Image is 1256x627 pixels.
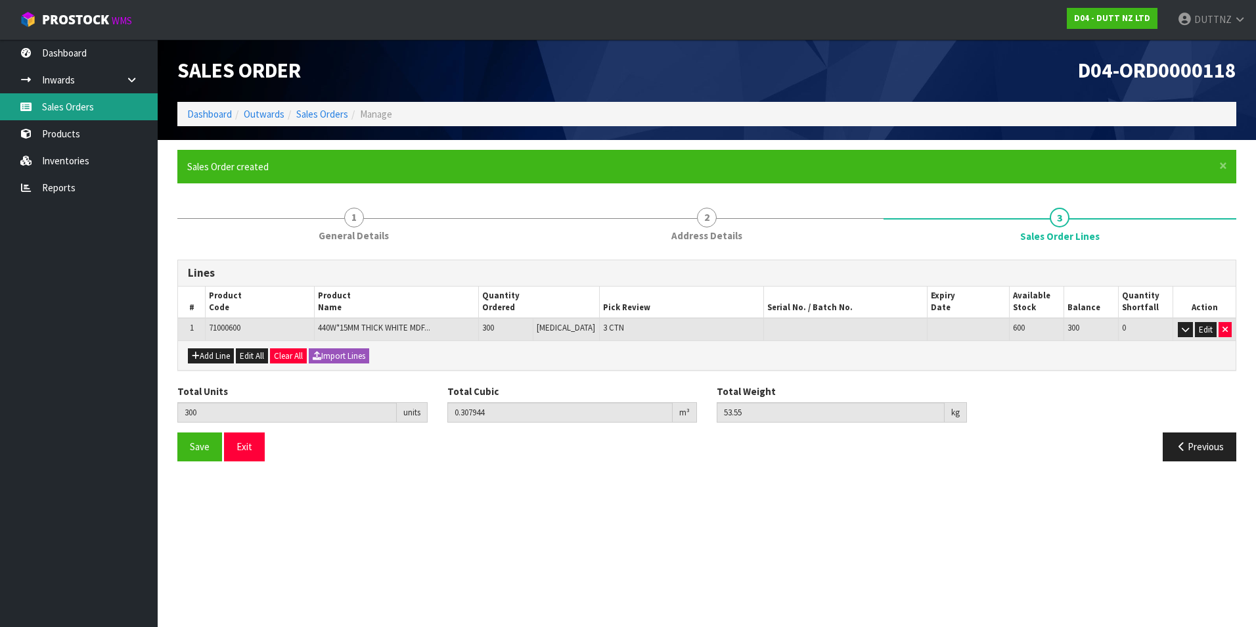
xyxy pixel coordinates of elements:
th: Product Code [206,287,315,318]
h3: Lines [188,267,1226,279]
th: Serial No. / Batch No. [763,287,927,318]
a: Sales Orders [296,108,348,120]
span: × [1219,156,1227,175]
a: Dashboard [187,108,232,120]
span: 0 [1122,322,1126,333]
span: Sales Order Lines [1020,229,1100,243]
button: Exit [224,432,265,461]
th: # [178,287,206,318]
th: Action [1173,287,1236,318]
label: Total Weight [717,384,776,398]
span: Sales Order Lines [177,250,1236,471]
img: cube-alt.png [20,11,36,28]
span: 300 [1067,322,1079,333]
span: ProStock [42,11,109,28]
button: Edit All [236,348,268,364]
span: DUTTNZ [1194,13,1232,26]
span: 3 CTN [603,322,624,333]
span: 300 [482,322,494,333]
th: Expiry Date [928,287,1010,318]
span: D04-ORD0000118 [1078,57,1236,83]
input: Total Weight [717,402,945,423]
small: WMS [112,14,132,27]
span: Save [190,440,210,453]
span: 600 [1013,322,1025,333]
button: Clear All [270,348,307,364]
span: 71000600 [209,322,240,333]
th: Quantity Ordered [478,287,599,318]
th: Quantity Shortfall [1119,287,1173,318]
div: units [397,402,428,423]
input: Total Units [177,402,397,423]
button: Save [177,432,222,461]
span: 2 [697,208,717,227]
button: Add Line [188,348,234,364]
th: Available Stock [1009,287,1064,318]
div: kg [945,402,967,423]
input: Total Cubic [447,402,673,423]
button: Edit [1195,322,1217,338]
span: Address Details [671,229,742,243]
span: Sales Order [177,57,301,83]
th: Product Name [315,287,478,318]
span: 1 [190,322,194,333]
button: Previous [1163,432,1236,461]
strong: D04 - DUTT NZ LTD [1074,12,1150,24]
span: General Details [319,229,389,243]
span: Manage [360,108,392,120]
span: 440W*15MM THICK WHITE MDF... [318,322,430,333]
th: Balance [1064,287,1118,318]
span: Sales Order created [187,160,269,173]
span: 3 [1050,208,1069,227]
a: Outwards [244,108,284,120]
th: Pick Review [600,287,763,318]
span: 1 [344,208,364,227]
button: Import Lines [309,348,369,364]
label: Total Cubic [447,384,499,398]
span: [MEDICAL_DATA] [537,322,595,333]
label: Total Units [177,384,228,398]
div: m³ [673,402,697,423]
